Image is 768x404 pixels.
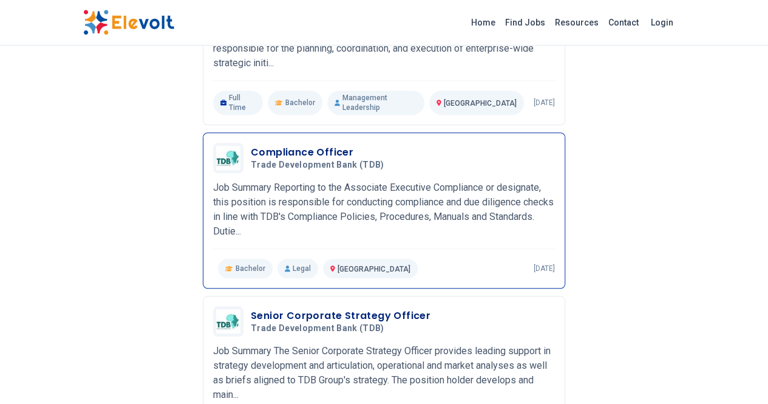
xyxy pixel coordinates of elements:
[277,259,318,278] p: Legal
[216,309,240,334] img: Trade Development Bank (TDB)
[707,346,768,404] iframe: Chat Widget
[603,13,644,32] a: Contact
[534,264,555,273] p: [DATE]
[251,323,384,334] span: Trade Development Bank (TDB)
[550,13,603,32] a: Resources
[213,91,263,115] p: Full Time
[213,344,555,402] p: Job Summary The Senior Corporate Strategy Officer provides leading support in strategy developmen...
[285,98,315,108] span: Bachelor
[444,99,517,108] span: [GEOGRAPHIC_DATA]
[236,264,265,273] span: Bachelor
[338,265,410,273] span: [GEOGRAPHIC_DATA]
[83,10,174,35] img: Elevolt
[327,91,424,115] p: Management Leadership
[251,309,430,323] h3: Senior Corporate Strategy Officer
[534,98,555,108] p: [DATE]
[216,146,240,170] img: Trade Development Bank (TDB)
[213,143,555,278] a: Trade Development Bank (TDB)Compliance OfficerTrade Development Bank (TDB)Job Summary Reporting t...
[500,13,550,32] a: Find Jobs
[251,145,389,160] h3: Compliance Officer
[213,180,555,239] p: Job Summary Reporting to the Associate Executive Compliance or designate, this position is respon...
[644,10,681,35] a: Login
[251,160,384,171] span: Trade Development Bank (TDB)
[466,13,500,32] a: Home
